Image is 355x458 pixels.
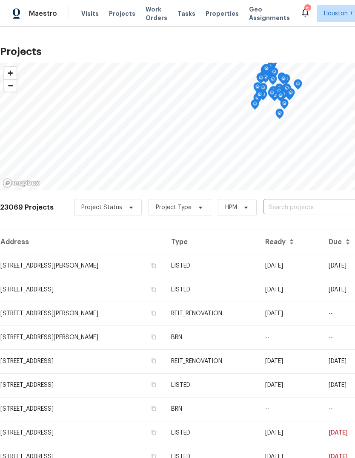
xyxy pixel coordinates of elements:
div: Map marker [275,109,284,122]
td: [DATE] [258,373,322,397]
button: Copy Address [150,381,157,389]
td: LISTED [164,421,258,445]
button: Copy Address [150,309,157,317]
div: Map marker [267,66,276,80]
div: Map marker [258,72,267,85]
div: Map marker [261,72,270,86]
div: Map marker [279,74,288,87]
div: Map marker [269,75,277,88]
div: Map marker [262,64,271,77]
div: Map marker [269,57,278,70]
button: Copy Address [150,429,157,436]
button: Copy Address [150,262,157,269]
div: Map marker [294,79,302,92]
td: BRN [164,397,258,421]
span: Properties [206,9,239,18]
div: Map marker [268,88,276,101]
td: [DATE] [258,302,322,325]
th: Ready [258,230,322,254]
div: Map marker [259,83,267,96]
div: Map marker [261,64,270,78]
td: [DATE] [258,421,322,445]
td: -- [258,325,322,349]
div: Map marker [278,72,286,86]
div: Map marker [251,99,259,112]
span: Project Type [156,203,192,212]
div: Map marker [253,82,262,95]
button: Copy Address [150,357,157,365]
td: -- [258,397,322,421]
a: Mapbox homepage [3,178,40,188]
div: Map marker [279,89,287,103]
td: LISTED [164,373,258,397]
th: Type [164,230,258,254]
button: Copy Address [150,405,157,412]
span: Maestro [29,9,57,18]
div: Map marker [280,99,289,112]
span: Tasks [177,11,195,17]
button: Copy Address [150,333,157,341]
span: Project Status [81,203,122,212]
div: Map marker [257,73,265,86]
div: Map marker [270,67,278,81]
td: BRN [164,325,258,349]
span: Zoom out [4,80,17,92]
td: REIT_RENOVATION [164,349,258,373]
button: Zoom in [4,67,17,79]
button: Zoom out [4,79,17,92]
div: 5 [304,5,310,14]
td: LISTED [164,278,258,302]
div: Map marker [286,88,295,101]
span: Geo Assignments [249,5,290,22]
td: [DATE] [258,349,322,373]
span: Projects [109,9,135,18]
span: HPM [225,203,237,212]
td: REIT_RENOVATION [164,302,258,325]
td: [DATE] [258,254,322,278]
div: Map marker [261,66,269,79]
span: Work Orders [146,5,167,22]
div: Map marker [276,91,285,104]
div: Map marker [283,84,291,97]
td: LISTED [164,254,258,278]
td: [DATE] [258,278,322,302]
div: Map marker [256,73,265,86]
button: Copy Address [150,285,157,293]
span: Visits [81,9,99,18]
div: Map marker [255,90,264,103]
